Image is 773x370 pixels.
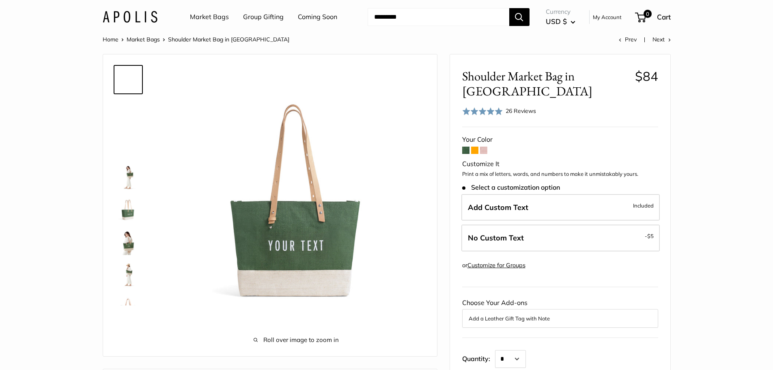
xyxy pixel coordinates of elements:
span: USD $ [546,17,567,26]
nav: Breadcrumb [103,34,289,45]
a: Shoulder Market Bag in Field Green [114,97,143,127]
span: - [645,231,654,241]
a: Market Bags [190,11,229,23]
a: Home [103,36,118,43]
a: Shoulder Market Bag in Field Green [114,227,143,257]
span: Roll over image to zoom in [168,334,425,346]
a: Prev [619,36,637,43]
div: Customize It [462,158,658,170]
span: $84 [635,68,658,84]
a: Customize for Groups [467,262,525,269]
img: Shoulder Market Bag in Field Green [115,229,141,255]
p: Print a mix of letters, words, and numbers to make it unmistakably yours. [462,170,658,178]
img: Shoulder Market Bag in Field Green [168,67,425,324]
a: 0 Cart [636,11,671,24]
img: Shoulder Market Bag in Field Green [115,197,141,223]
img: Shoulder Market Bag in Field Green [115,164,141,190]
img: Shoulder Market Bag in Field Green [115,294,141,320]
span: $5 [647,233,654,239]
button: Add a Leather Gift Tag with Note [469,314,652,323]
span: Cart [657,13,671,21]
span: Select a customization option [462,184,560,191]
a: Shoulder Market Bag in Field Green [114,65,143,94]
button: USD $ [546,15,575,28]
span: No Custom Text [468,233,524,242]
img: Shoulder Market Bag in Field Green [115,262,141,288]
span: Add Custom Text [468,203,528,212]
button: Search [509,8,530,26]
a: Shoulder Market Bag in Field Green [114,292,143,322]
span: Currency [546,6,575,17]
img: Apolis [103,11,157,23]
label: Quantity: [462,348,495,368]
a: Shoulder Market Bag in Field Green [114,162,143,192]
a: Group Gifting [243,11,284,23]
label: Add Custom Text [461,194,660,221]
input: Search... [368,8,509,26]
div: Your Color [462,134,658,146]
label: Leave Blank [461,225,660,251]
span: 0 [643,10,651,18]
span: 26 Reviews [506,107,536,115]
div: Choose Your Add-ons [462,297,658,328]
span: Shoulder Market Bag in [GEOGRAPHIC_DATA] [168,36,289,43]
a: Shoulder Market Bag in Field Green [114,260,143,289]
span: Included [633,201,654,210]
a: Market Bags [127,36,160,43]
span: Shoulder Market Bag in [GEOGRAPHIC_DATA] [462,69,629,99]
a: Coming Soon [298,11,337,23]
a: Shoulder Market Bag in Field Green [114,195,143,224]
div: or [462,260,525,271]
a: Next [652,36,671,43]
a: Shoulder Market Bag in Field Green [114,130,143,159]
a: My Account [593,12,622,22]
